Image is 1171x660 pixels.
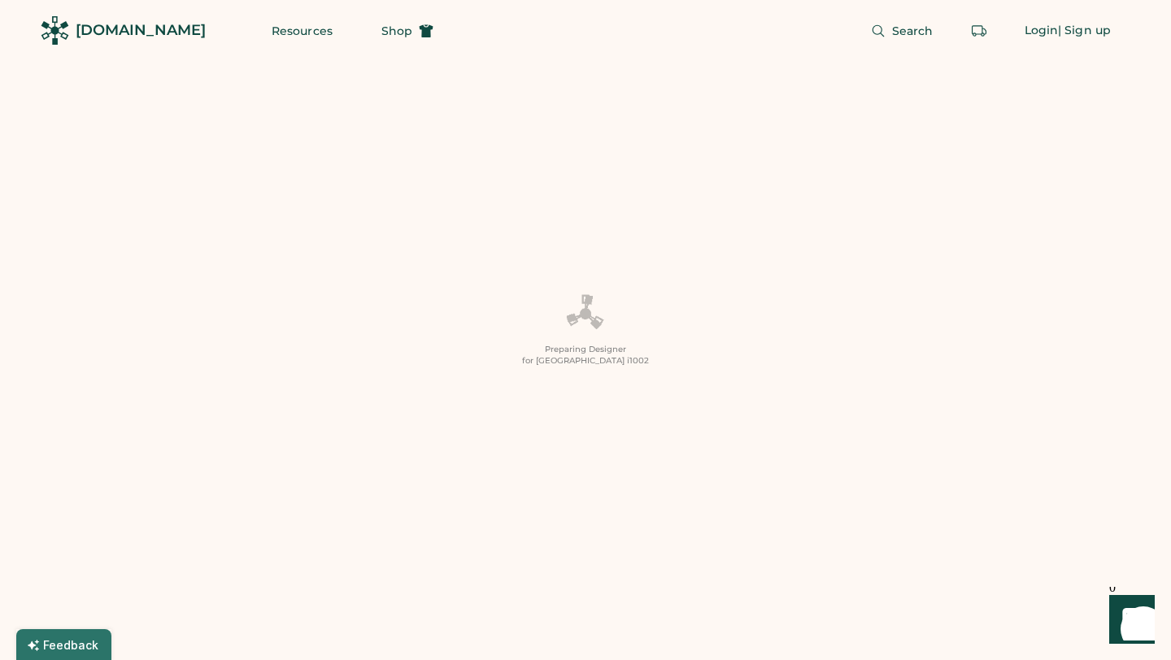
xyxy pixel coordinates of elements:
button: Resources [252,15,352,47]
iframe: Front Chat [1094,587,1164,657]
button: Retrieve an order [963,15,995,47]
div: Preparing Designer for [GEOGRAPHIC_DATA] i1002 [522,344,649,367]
span: Shop [381,25,412,37]
span: Search [892,25,934,37]
img: Rendered Logo - Screens [41,16,69,45]
div: Login [1025,23,1059,39]
button: Search [851,15,953,47]
div: [DOMAIN_NAME] [76,20,206,41]
img: Platens-Black-Loader-Spin-rich%20black.webp [566,293,605,334]
button: Shop [362,15,453,47]
div: | Sign up [1058,23,1111,39]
